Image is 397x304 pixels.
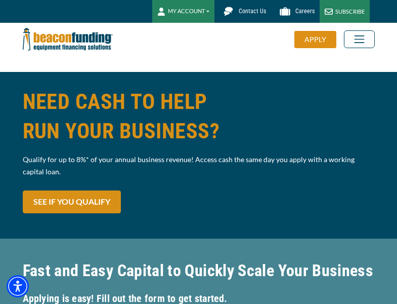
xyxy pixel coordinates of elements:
[295,8,315,15] span: Careers
[23,117,375,146] span: RUN YOUR BUSINESS?
[23,154,375,178] p: Qualify for up to 8%* of your annual business revenue! Access cash the same day you apply with a ...
[219,3,237,20] img: Beacon Funding chat
[23,191,121,213] a: SEE IF YOU QUALIFY
[276,3,294,20] img: Beacon Funding Careers
[23,87,375,146] h1: NEED CASH TO HELP
[239,8,266,15] span: Contact Us
[214,3,271,20] a: Contact Us
[23,259,375,282] h2: Fast and Easy Capital to Quickly Scale Your Business
[271,3,320,20] a: Careers
[7,275,29,297] div: Accessibility Menu
[344,30,375,48] button: Toggle navigation
[294,31,336,48] div: APPLY
[23,23,113,56] img: Beacon Funding Corporation logo
[294,31,344,48] a: APPLY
